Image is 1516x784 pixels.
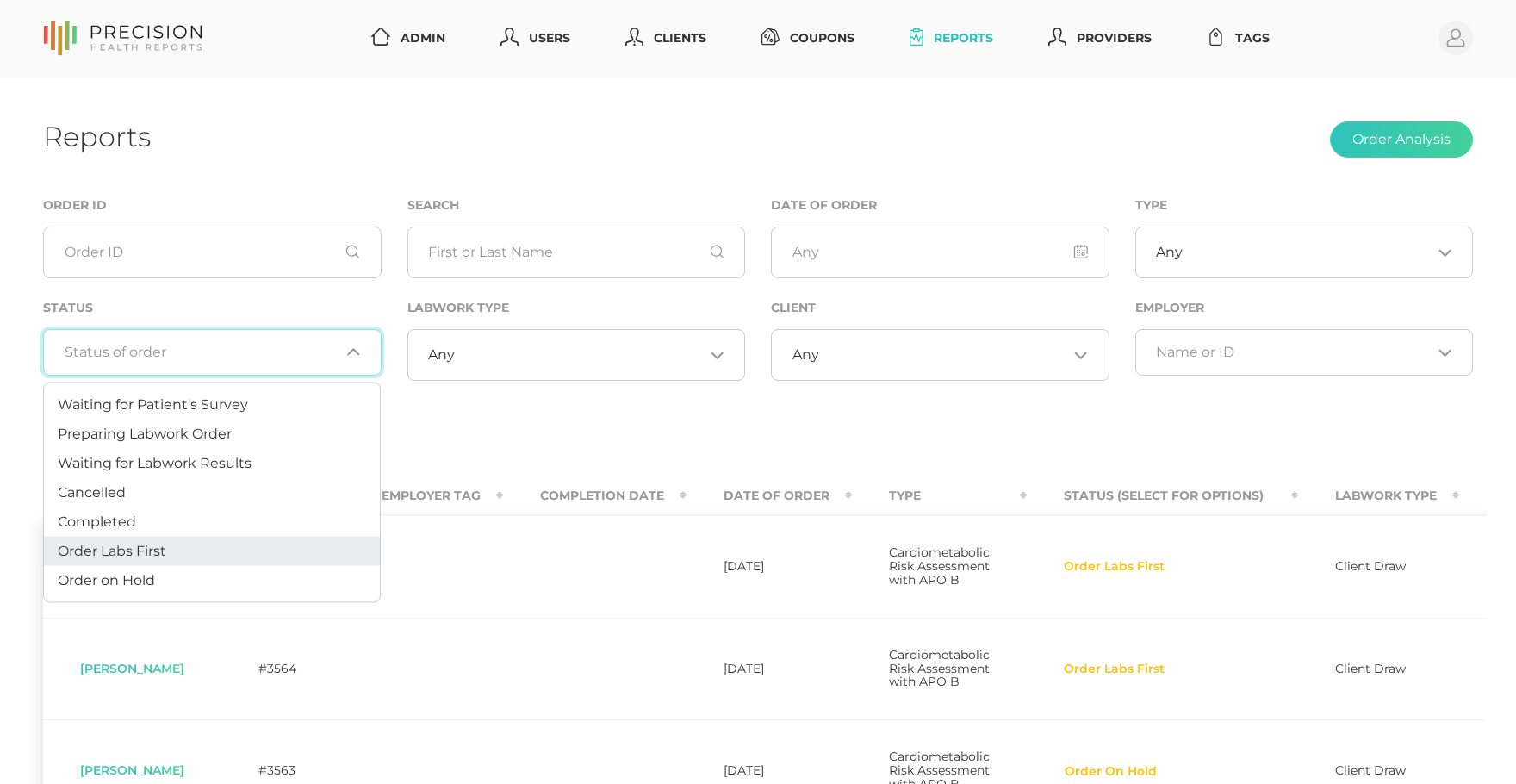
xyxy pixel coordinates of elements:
[80,661,184,676] span: [PERSON_NAME]
[407,227,746,278] input: First or Last Name
[364,22,452,54] a: Admin
[771,301,816,315] label: Client
[1064,560,1165,574] span: Order Labs First
[1335,558,1406,574] span: Client Draw
[58,395,248,412] span: Waiting for Patient's Survey
[889,544,990,588] span: Cardiometabolic Risk Assessment with APO B
[903,22,1000,54] a: Reports
[494,22,577,54] a: Users
[771,198,877,213] label: Date of Order
[345,476,503,515] th: Employer Tag : activate to sort column ascending
[1330,121,1473,158] button: Order Analysis
[618,22,713,54] a: Clients
[1135,198,1167,213] label: Type
[1135,227,1474,278] div: Search for option
[407,198,459,213] label: Search
[1041,22,1159,54] a: Providers
[43,301,93,315] label: Status
[407,329,746,381] div: Search for option
[1156,344,1432,361] input: Search for option
[852,476,1027,515] th: Type : activate to sort column ascending
[428,346,455,364] span: Any
[43,120,151,153] h1: Reports
[58,542,166,558] span: Order Labs First
[80,762,184,778] span: [PERSON_NAME]
[58,513,136,529] span: Completed
[792,346,819,364] span: Any
[771,329,1109,381] div: Search for option
[221,618,345,720] td: #3564
[43,227,382,278] input: Order ID
[687,618,852,720] td: [DATE]
[503,476,687,515] th: Completion Date : activate to sort column ascending
[771,227,1109,278] input: Any
[1027,476,1298,515] th: Status (Select for Options) : activate to sort column ascending
[1135,329,1474,376] div: Search for option
[1200,22,1277,54] a: Tags
[65,344,340,361] input: Search for option
[58,454,252,470] span: Waiting for Labwork Results
[1064,763,1158,781] button: Order On Hold
[819,346,1068,364] input: Search for option
[1183,244,1432,261] input: Search for option
[43,329,382,376] div: Search for option
[1298,476,1459,515] th: Labwork Type : activate to sort column ascending
[687,476,852,515] th: Date Of Order : activate to sort column ascending
[1135,301,1204,315] label: Employer
[1335,762,1406,778] span: Client Draw
[58,483,126,500] span: Cancelled
[43,198,107,213] label: Order ID
[58,425,232,441] span: Preparing Labwork Order
[1156,244,1183,261] span: Any
[889,647,990,690] span: Cardiometabolic Risk Assessment with APO B
[1335,661,1406,676] span: Client Draw
[755,22,861,54] a: Coupons
[58,571,155,588] span: Order on Hold
[1064,663,1165,676] span: Order Labs First
[455,346,704,364] input: Search for option
[407,301,509,315] label: Labwork Type
[687,515,852,618] td: [DATE]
